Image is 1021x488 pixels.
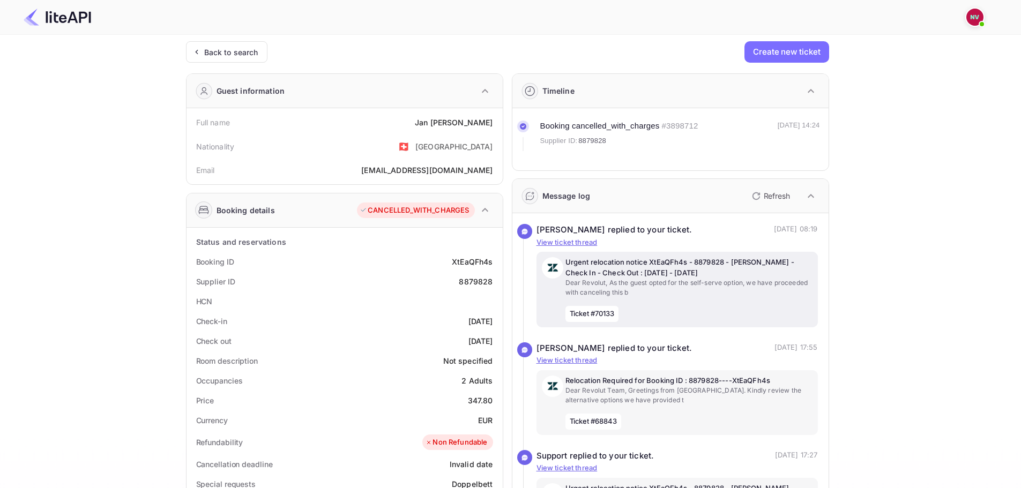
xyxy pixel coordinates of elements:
[217,85,285,96] div: Guest information
[24,9,91,26] img: LiteAPI Logo
[398,137,410,156] span: United States
[196,415,228,426] div: Currency
[450,459,493,470] div: Invalid date
[536,450,654,462] div: Support replied to your ticket.
[415,141,493,152] div: [GEOGRAPHIC_DATA]
[536,355,818,366] p: View ticket thread
[540,136,578,146] span: Supplier ID:
[196,256,234,267] div: Booking ID
[540,120,660,132] div: Booking cancelled_with_charges
[196,395,214,406] div: Price
[196,276,235,287] div: Supplier ID
[196,375,243,386] div: Occupancies
[966,9,983,26] img: Nicholas Valbusa
[452,256,493,267] div: XtEaQFh4s
[478,415,493,426] div: EUR
[196,459,273,470] div: Cancellation deadline
[565,278,813,297] p: Dear Revolut, As the guest opted for the self-serve option, we have proceeded with canceling this b
[542,257,563,279] img: AwvSTEc2VUhQAAAAAElFTkSuQmCC
[196,296,213,307] div: HCN
[536,224,692,236] div: [PERSON_NAME] replied to your ticket.
[746,187,794,205] button: Refresh
[565,306,619,322] span: Ticket #70133
[196,117,230,128] div: Full name
[536,342,692,355] div: [PERSON_NAME] replied to your ticket.
[196,164,215,176] div: Email
[764,190,790,201] p: Refresh
[565,257,813,278] p: Urgent relocation notice XtEaQFh4s - 8879828 - [PERSON_NAME] - Check In - Check Out : [DATE] - [D...
[542,85,575,96] div: Timeline
[361,164,493,176] div: [EMAIL_ADDRESS][DOMAIN_NAME]
[536,237,818,248] p: View ticket thread
[565,376,813,386] p: Relocation Required for Booking ID : 8879828----XtEaQFh4s
[468,316,493,327] div: [DATE]
[468,335,493,347] div: [DATE]
[196,141,235,152] div: Nationality
[774,342,818,355] p: [DATE] 17:55
[461,375,493,386] div: 2 Adults
[415,117,493,128] div: Jan [PERSON_NAME]
[565,386,813,405] p: Dear Revolut Team, Greetings from [GEOGRAPHIC_DATA]. Kindly review the alternative options we hav...
[360,205,469,216] div: CANCELLED_WITH_CHARGES
[536,463,818,474] p: View ticket thread
[196,316,227,327] div: Check-in
[775,450,818,462] p: [DATE] 17:27
[196,236,286,247] div: Status and reservations
[565,414,622,430] span: Ticket #68843
[778,120,820,151] div: [DATE] 14:24
[542,190,591,201] div: Message log
[425,437,487,448] div: Non Refundable
[459,276,493,287] div: 8879828
[774,224,818,236] p: [DATE] 08:19
[542,376,563,397] img: AwvSTEc2VUhQAAAAAElFTkSuQmCC
[196,437,243,448] div: Refundability
[204,47,258,58] div: Back to search
[196,355,258,366] div: Room description
[217,205,275,216] div: Booking details
[468,395,493,406] div: 347.80
[662,120,698,132] div: # 3898712
[443,355,493,366] div: Not specified
[196,335,232,347] div: Check out
[744,41,829,63] button: Create new ticket
[578,136,606,146] span: 8879828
